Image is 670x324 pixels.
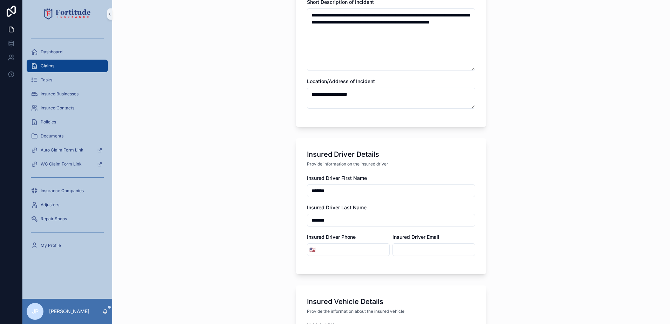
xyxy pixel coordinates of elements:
button: Select Button [307,243,317,256]
span: Insured Driver Last Name [307,204,367,210]
a: Dashboard [27,46,108,58]
span: Insured Driver First Name [307,175,367,181]
a: Auto Claim Form Link [27,144,108,156]
h1: Insured Vehicle Details [307,297,383,306]
a: Insured Contacts [27,102,108,114]
span: Insured Driver Email [392,234,439,240]
span: My Profile [41,243,61,248]
h1: Insured Driver Details [307,149,379,159]
span: WC Claim Form Link [41,161,82,167]
a: Documents [27,130,108,142]
a: Insurance Companies [27,184,108,197]
span: Tasks [41,77,52,83]
span: Auto Claim Form Link [41,147,83,153]
div: scrollable content [22,28,112,261]
span: Documents [41,133,63,139]
span: Dashboard [41,49,62,55]
span: Provide information on the insured driver [307,161,388,167]
p: [PERSON_NAME] [49,308,89,315]
span: Insurance Companies [41,188,84,194]
span: Insured Businesses [41,91,78,97]
a: My Profile [27,239,108,252]
span: Adjusters [41,202,59,208]
a: Policies [27,116,108,128]
span: Insured Driver Phone [307,234,356,240]
span: Claims [41,63,54,69]
a: Adjusters [27,198,108,211]
img: App logo [44,8,91,20]
span: Provide the information about the insured vehicle [307,309,404,314]
a: WC Claim Form Link [27,158,108,170]
span: Repair Shops [41,216,67,222]
a: Tasks [27,74,108,86]
a: Insured Businesses [27,88,108,100]
span: Location/Address of Incident [307,78,375,84]
a: Repair Shops [27,212,108,225]
span: JP [32,307,39,316]
span: Policies [41,119,56,125]
span: Insured Contacts [41,105,74,111]
a: Claims [27,60,108,72]
span: 🇺🇸 [309,246,315,253]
